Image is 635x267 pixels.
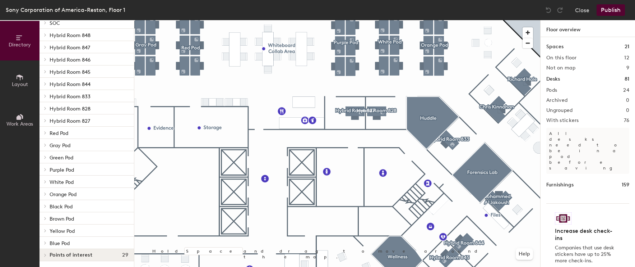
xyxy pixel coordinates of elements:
[50,45,90,51] span: Hybrid Room 847
[626,98,629,103] h2: 0
[50,155,73,161] span: Green Pod
[556,6,564,14] img: Redo
[50,252,92,258] span: Points of interest
[50,142,70,149] span: Gray Pod
[50,20,60,26] span: SOC
[546,87,557,93] h2: Pods
[9,42,31,48] span: Directory
[6,5,125,14] div: Sony Corporation of America-Reston, Floor 1
[555,245,616,264] p: Companies that use desk stickers have up to 25% more check-ins.
[50,191,77,198] span: Orange Pod
[50,69,91,75] span: Hybrid Room 845
[50,228,75,234] span: Yellow Pod
[546,108,573,113] h2: Ungrouped
[50,179,74,185] span: White Pod
[624,118,629,123] h2: 76
[624,55,629,61] h2: 12
[50,167,74,173] span: Purple Pod
[516,248,533,260] button: Help
[6,121,33,127] span: Work Areas
[626,108,629,113] h2: 0
[545,6,552,14] img: Undo
[626,65,629,71] h2: 9
[546,128,629,174] p: All desks need to be in a pod before saving
[555,227,616,242] h4: Increase desk check-ins
[50,94,91,100] span: Hybrid Room 833
[546,75,560,83] h1: Desks
[575,4,589,16] button: Close
[597,4,625,16] button: Publish
[546,118,579,123] h2: With stickers
[50,57,91,63] span: Hybrid Room 846
[546,181,574,189] h1: Furnishings
[50,204,73,210] span: Black Pod
[541,20,635,37] h1: Floor overview
[50,216,74,222] span: Brown Pod
[50,32,91,39] span: Hybrid Room 848
[50,240,70,246] span: Blue Pod
[622,181,629,189] h1: 159
[50,106,91,112] span: Hybrid Room 828
[555,212,571,225] img: Sticker logo
[50,81,91,87] span: Hybrid Room 844
[546,65,575,71] h2: Not on map
[625,43,629,51] h1: 21
[50,130,68,136] span: Red Pod
[546,43,564,51] h1: Spaces
[625,75,629,83] h1: 81
[122,252,128,258] span: 29
[50,118,90,124] span: Hybrid Room 827
[623,87,629,93] h2: 24
[12,81,28,87] span: Layout
[546,98,567,103] h2: Archived
[546,55,577,61] h2: On this floor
